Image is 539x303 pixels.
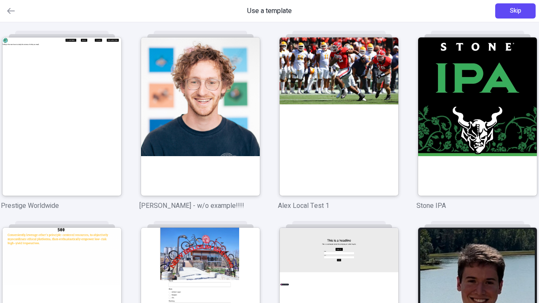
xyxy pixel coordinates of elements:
p: Prestige Worldwide [1,201,123,211]
span: Use a template [247,6,292,16]
p: Alex Local Test 1 [278,201,400,211]
span: Skip [510,6,521,16]
p: Stone IPA [416,201,538,211]
button: Skip [495,3,536,19]
p: [PERSON_NAME] - w/o example!!!! [139,201,261,211]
